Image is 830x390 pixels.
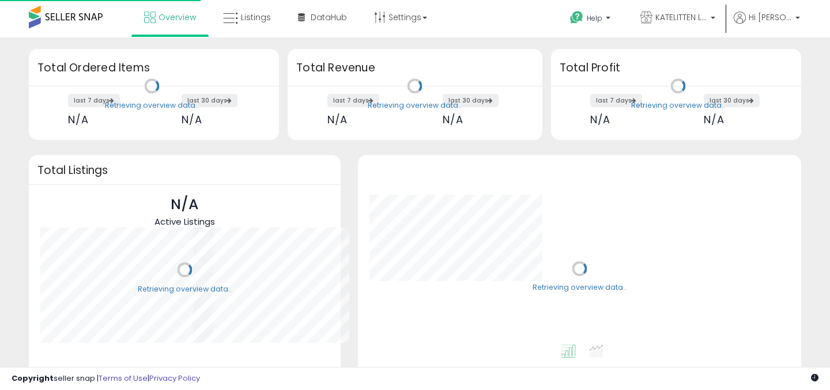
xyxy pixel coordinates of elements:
strong: Copyright [12,373,54,384]
div: seller snap | | [12,373,200,384]
i: Get Help [569,10,584,25]
span: Help [587,13,602,23]
div: Retrieving overview data.. [533,283,627,293]
div: Retrieving overview data.. [105,100,199,111]
div: Retrieving overview data.. [138,284,232,294]
a: Help [561,2,622,37]
span: KATELITTEN LLC [655,12,707,23]
div: Retrieving overview data.. [631,100,725,111]
span: Hi [PERSON_NAME] [749,12,792,23]
a: Hi [PERSON_NAME] [734,12,800,37]
span: Listings [241,12,271,23]
div: Retrieving overview data.. [368,100,462,111]
span: Overview [159,12,196,23]
span: DataHub [311,12,347,23]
